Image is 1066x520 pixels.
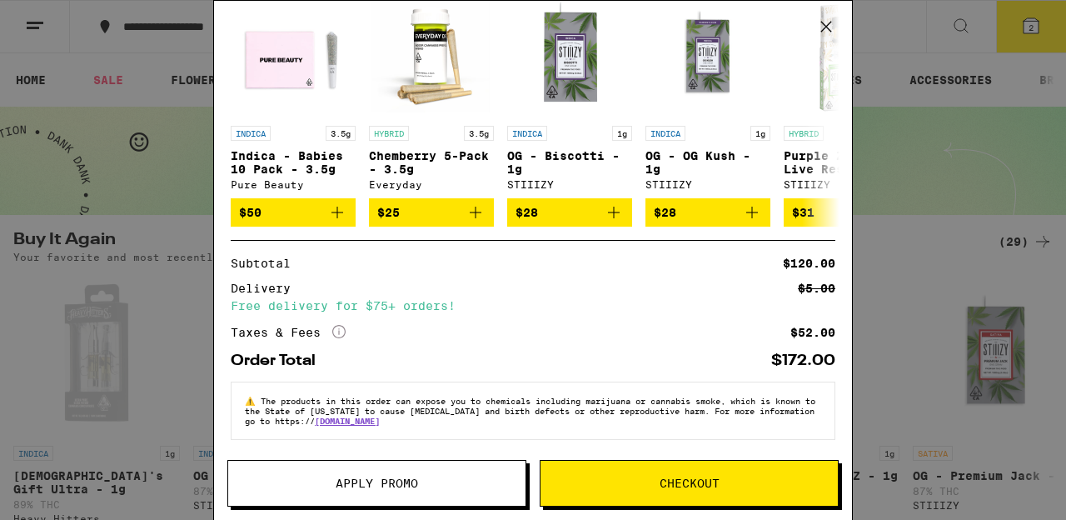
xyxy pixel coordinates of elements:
[231,325,346,340] div: Taxes & Fees
[231,300,835,312] div: Free delivery for $75+ orders!
[798,282,835,294] div: $5.00
[231,353,327,368] div: Order Total
[377,206,400,219] span: $25
[231,149,356,176] p: Indica - Babies 10 Pack - 3.5g
[790,327,835,338] div: $52.00
[507,126,547,141] p: INDICA
[645,179,770,190] div: STIIIZY
[507,179,632,190] div: STIIIZY
[507,149,632,176] p: OG - Biscotti - 1g
[645,126,685,141] p: INDICA
[336,477,418,489] span: Apply Promo
[654,206,676,219] span: $28
[792,206,814,219] span: $31
[645,198,770,227] button: Add to bag
[784,179,909,190] div: STIIIZY
[750,126,770,141] p: 1g
[369,179,494,190] div: Everyday
[369,126,409,141] p: HYBRID
[660,477,720,489] span: Checkout
[231,198,356,227] button: Add to bag
[326,126,356,141] p: 3.5g
[540,460,839,507] button: Checkout
[315,416,380,426] a: [DOMAIN_NAME]
[612,126,632,141] p: 1g
[369,149,494,176] p: Chemberry 5-Pack - 3.5g
[645,149,770,176] p: OG - OG Kush - 1g
[231,126,271,141] p: INDICA
[227,460,526,507] button: Apply Promo
[231,179,356,190] div: Pure Beauty
[245,396,815,426] span: The products in this order can expose you to chemicals including marijuana or cannabis smoke, whi...
[771,353,835,368] div: $172.00
[464,126,494,141] p: 3.5g
[369,198,494,227] button: Add to bag
[784,126,824,141] p: HYBRID
[231,257,302,269] div: Subtotal
[784,198,909,227] button: Add to bag
[231,282,302,294] div: Delivery
[245,396,261,406] span: ⚠️
[516,206,538,219] span: $28
[784,149,909,176] p: Purple Zlushie Live Resin Liquid Diamonds - 1g
[239,206,262,219] span: $50
[783,257,835,269] div: $120.00
[507,198,632,227] button: Add to bag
